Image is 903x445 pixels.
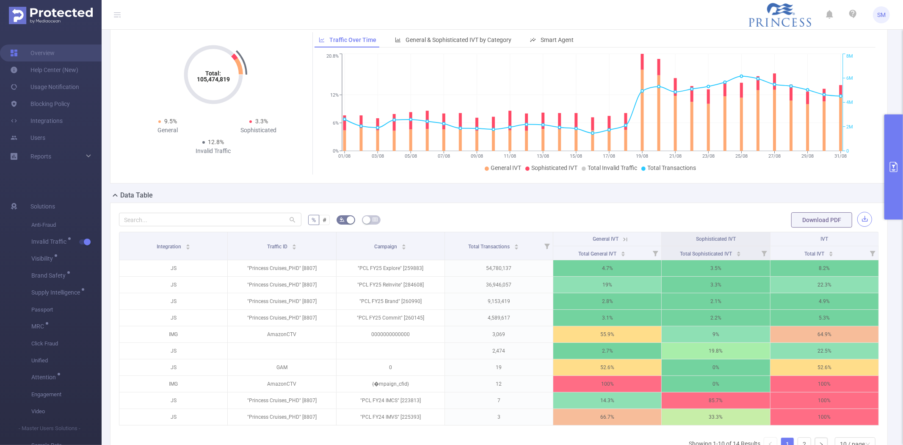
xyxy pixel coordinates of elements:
[10,78,79,95] a: Usage Notification
[228,293,336,309] p: "Princess Cruises_PHD" [8807]
[213,126,304,135] div: Sophisticated
[801,153,814,159] tspan: 29/08
[402,246,406,249] i: icon: caret-down
[31,289,83,295] span: Supply Intelligence
[662,310,770,326] p: 2.2%
[157,244,182,250] span: Integration
[168,147,259,156] div: Invalid Traffic
[578,251,618,257] span: Total General IVT
[228,277,336,293] p: "Princess Cruises_PHD" [8807]
[228,326,336,342] p: AmazonCTV
[119,326,227,342] p: IMG
[197,76,230,83] tspan: 105,474,819
[120,190,153,200] h2: Data Table
[662,293,770,309] p: 2.1%
[662,376,770,392] p: 0%
[405,153,417,159] tspan: 05/08
[770,277,878,293] p: 22.3%
[31,217,102,234] span: Anti-Fraud
[804,251,826,257] span: Total IVT
[445,343,553,359] p: 2,474
[846,75,853,81] tspan: 6M
[621,250,626,253] i: icon: caret-up
[31,374,59,380] span: Attention
[770,343,878,359] p: 22.5%
[326,54,339,59] tspan: 20.8%
[438,153,450,159] tspan: 07/08
[735,153,748,159] tspan: 25/08
[770,293,878,309] p: 4.9%
[770,376,878,392] p: 100%
[374,244,398,250] span: Campaign
[468,244,511,250] span: Total Transactions
[669,153,682,159] tspan: 21/08
[119,359,227,375] p: JS
[834,153,847,159] tspan: 31/08
[553,343,661,359] p: 2.7%
[185,243,191,248] div: Sort
[553,359,661,375] p: 52.6%
[603,153,615,159] tspan: 17/08
[662,359,770,375] p: 0%
[337,310,445,326] p: "PCL FY25 Commit" [260145]
[445,293,553,309] p: 9,153,419
[337,359,445,375] p: 0
[445,260,553,276] p: 54,780,137
[228,409,336,425] p: "Princess Cruises_PHD" [8807]
[877,6,886,23] span: SM
[119,277,227,293] p: JS
[10,112,63,129] a: Integrations
[31,256,56,261] span: Visibility
[553,376,661,392] p: 100%
[445,359,553,375] p: 19
[329,36,376,43] span: Traffic Over Time
[768,153,781,159] tspan: 27/08
[330,92,339,98] tspan: 12%
[319,37,325,43] i: icon: line-chart
[736,250,741,255] div: Sort
[228,392,336,409] p: "Princess Cruises_PHD" [8807]
[338,153,351,159] tspan: 01/08
[119,376,227,392] p: IMG
[30,148,51,165] a: Reports
[553,293,661,309] p: 2.8%
[828,250,834,255] div: Sort
[373,217,378,222] i: icon: table
[829,253,834,256] i: icon: caret-down
[553,392,661,409] p: 14.3%
[31,403,102,420] span: Video
[30,198,55,215] span: Solutions
[553,310,661,326] p: 3.1%
[593,236,619,242] span: General IVT
[10,61,78,78] a: Help Center (New)
[31,323,47,329] span: MRC
[333,148,339,154] tspan: 0%
[119,392,227,409] p: JS
[662,326,770,342] p: 9%
[570,153,582,159] tspan: 15/08
[337,376,445,392] p: {�mpaign_cfid}
[337,260,445,276] p: "PCL FY25 Explore" [259883]
[228,359,336,375] p: GAM
[758,246,770,260] i: Filter menu
[406,36,511,43] span: General & Sophisticated IVT by Category
[185,243,190,245] i: icon: caret-up
[662,260,770,276] p: 3.5%
[541,232,553,260] i: Filter menu
[333,120,339,126] tspan: 6%
[770,326,878,342] p: 64.9%
[736,250,741,253] i: icon: caret-up
[846,148,849,154] tspan: 0
[445,409,553,425] p: 3
[122,126,213,135] div: General
[820,236,828,242] span: IVT
[10,95,70,112] a: Blocking Policy
[337,277,445,293] p: "PCL FY25 ReInvite" [284608]
[119,409,227,425] p: JS
[846,124,853,130] tspan: 2M
[491,164,521,171] span: General IVT
[649,246,661,260] i: Filter menu
[371,153,384,159] tspan: 03/08
[228,310,336,326] p: "Princess Cruises_PHD" [8807]
[504,153,516,159] tspan: 11/08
